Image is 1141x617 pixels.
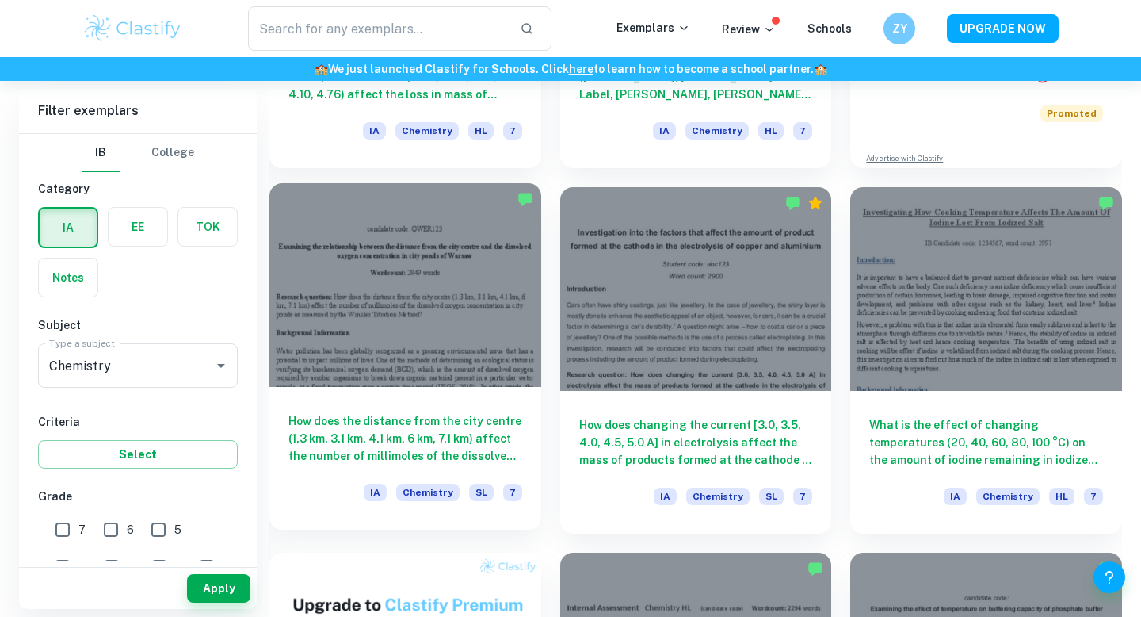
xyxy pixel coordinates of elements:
[82,134,194,172] div: Filter type choice
[109,208,167,246] button: EE
[78,521,86,538] span: 7
[128,558,135,576] span: 3
[654,488,677,505] span: IA
[685,122,749,140] span: Chemistry
[38,440,238,469] button: Select
[1036,71,1049,83] span: 🎯
[364,484,387,501] span: IA
[976,488,1040,505] span: Chemistry
[850,187,1122,534] a: What is the effect of changing temperatures (20, 40, 60, 80, 100 °C) on the amount of iodine rema...
[616,19,690,36] p: Exemplars
[82,134,120,172] button: IB
[866,153,943,164] a: Advertise with Clastify
[807,561,823,577] img: Marked
[503,484,522,501] span: 7
[38,180,238,197] h6: Category
[19,89,257,133] h6: Filter exemplars
[363,122,386,140] span: IA
[248,6,507,51] input: Search for any exemplars...
[39,259,97,297] button: Notes
[1093,561,1125,593] button: Help and Feedback
[78,558,86,576] span: 4
[49,336,115,350] label: Type a subject
[269,187,541,534] a: How does the distance from the city centre (1.3 km, 3.1 km, 4.1 km, 6 km, 7.1 km) affect the numb...
[560,187,832,534] a: How does changing the current [3.0, 3.5, 4.0, 4.5, 5.0 A] in electrolysis affect the mass of prod...
[187,574,250,603] button: Apply
[469,484,494,501] span: SL
[395,122,459,140] span: Chemistry
[82,13,183,44] img: Clastify logo
[210,354,232,377] button: Open
[947,14,1059,43] button: UPGRADE NOW
[517,191,533,207] img: Marked
[40,209,97,247] button: IA
[468,122,494,140] span: HL
[814,63,827,75] span: 🏫
[793,488,812,505] span: 7
[785,195,801,211] img: Marked
[223,558,227,576] span: 1
[38,488,238,505] h6: Grade
[315,63,328,75] span: 🏫
[151,134,194,172] button: College
[569,63,593,75] a: here
[807,195,823,211] div: Premium
[1049,488,1074,505] span: HL
[579,416,813,469] h6: How does changing the current [3.0, 3.5, 4.0, 4.5, 5.0 A] in electrolysis affect the mass of prod...
[396,484,460,501] span: Chemistry
[758,122,784,140] span: HL
[175,558,181,576] span: 2
[883,13,915,44] button: ZY
[653,122,676,140] span: IA
[1098,561,1114,577] img: Marked
[503,122,522,140] span: 7
[1084,488,1103,505] span: 7
[3,60,1138,78] h6: We just launched Clastify for Schools. Click to learn how to become a school partner.
[807,22,852,35] a: Schools
[288,412,522,465] h6: How does the distance from the city centre (1.3 km, 3.1 km, 4.1 km, 6 km, 7.1 km) affect the numb...
[127,521,134,538] span: 6
[944,488,967,505] span: IA
[869,416,1103,469] h6: What is the effect of changing temperatures (20, 40, 60, 80, 100 °C) on the amount of iodine rema...
[891,20,909,37] h6: ZY
[793,122,812,140] span: 7
[686,488,750,505] span: Chemistry
[722,21,776,38] p: Review
[178,208,237,246] button: TOK
[174,521,181,538] span: 5
[759,488,784,505] span: SL
[38,413,238,431] h6: Criteria
[1098,195,1114,211] img: Marked
[1040,105,1103,122] span: Promoted
[38,316,238,334] h6: Subject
